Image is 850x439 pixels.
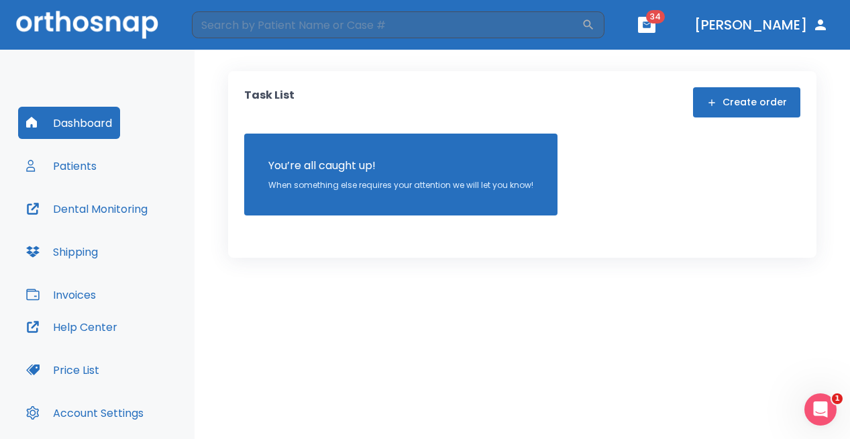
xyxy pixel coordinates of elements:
button: Shipping [18,236,106,268]
button: Patients [18,150,105,182]
button: Invoices [18,279,104,311]
button: Account Settings [18,397,152,429]
iframe: Intercom live chat [804,393,837,426]
span: 1 [832,393,843,404]
button: Price List [18,354,107,386]
button: Dashboard [18,107,120,139]
input: Search by Patient Name or Case # [192,11,582,38]
p: Task List [244,87,295,117]
button: Create order [693,87,800,117]
button: Dental Monitoring [18,193,156,225]
p: You’re all caught up! [268,158,533,174]
button: [PERSON_NAME] [689,13,834,37]
img: Orthosnap [16,11,158,38]
span: 34 [646,10,665,23]
button: Help Center [18,311,125,343]
p: When something else requires your attention we will let you know! [268,179,533,191]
